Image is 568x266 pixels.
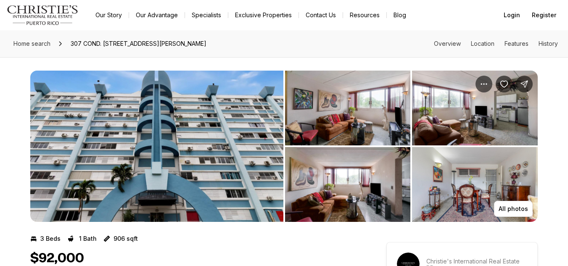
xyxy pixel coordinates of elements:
[10,37,54,50] a: Home search
[285,71,411,145] button: View image gallery
[539,40,558,47] a: Skip to: History
[434,40,461,47] a: Skip to: Overview
[504,12,520,18] span: Login
[185,9,228,21] a: Specialists
[30,71,538,222] div: Listing Photos
[129,9,185,21] a: Our Advantage
[412,71,538,145] button: View image gallery
[412,147,538,222] button: View image gallery
[499,7,525,24] button: Login
[114,235,138,242] p: 906 sqft
[89,9,129,21] a: Our Story
[79,235,97,242] p: 1 Bath
[387,9,413,21] a: Blog
[299,9,343,21] button: Contact Us
[532,12,556,18] span: Register
[496,76,513,92] button: Save Property: 307 COND. LOS ALMENDROS PLAZA II #2
[343,9,386,21] a: Resources
[30,71,283,222] button: View image gallery
[527,7,561,24] button: Register
[40,235,61,242] p: 3 Beds
[7,5,79,25] img: logo
[285,147,411,222] button: View image gallery
[30,71,283,222] li: 1 of 7
[67,37,210,50] span: 307 COND. [STREET_ADDRESS][PERSON_NAME]
[228,9,299,21] a: Exclusive Properties
[13,40,50,47] span: Home search
[516,76,533,92] button: Share Property: 307 COND. LOS ALMENDROS PLAZA II #2
[505,40,528,47] a: Skip to: Features
[434,40,558,47] nav: Page section menu
[285,71,538,222] li: 2 of 7
[476,76,492,92] button: Property options
[471,40,494,47] a: Skip to: Location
